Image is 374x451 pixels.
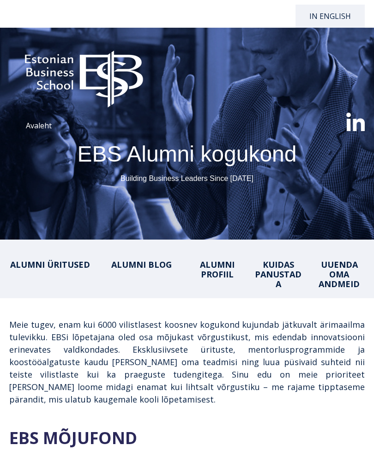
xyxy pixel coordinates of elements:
[200,259,235,280] a: ALUMNI PROFIIL
[319,259,360,289] a: UUENDA OMA ANDMEID
[121,174,253,182] span: Building Business Leaders Since [DATE]
[10,259,90,270] a: ALUMNI ÜRITUSED
[346,113,365,131] img: linkedin-xxl
[26,120,52,131] a: Avaleht
[255,259,302,289] a: KUIDAS PANUSTADA
[78,142,297,166] span: EBS Alumni kogukond
[9,319,365,405] span: Meie tugev, enam kui 6000 vilistlasest koosnev kogukond kujundab jätkuvalt ärimaailma tulevikku. ...
[9,428,365,448] h2: EBS MÕJUFOND
[296,5,365,28] a: In English
[9,37,158,113] img: ebs_logo2016_white-1
[111,259,172,270] a: ALUMNI BLOG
